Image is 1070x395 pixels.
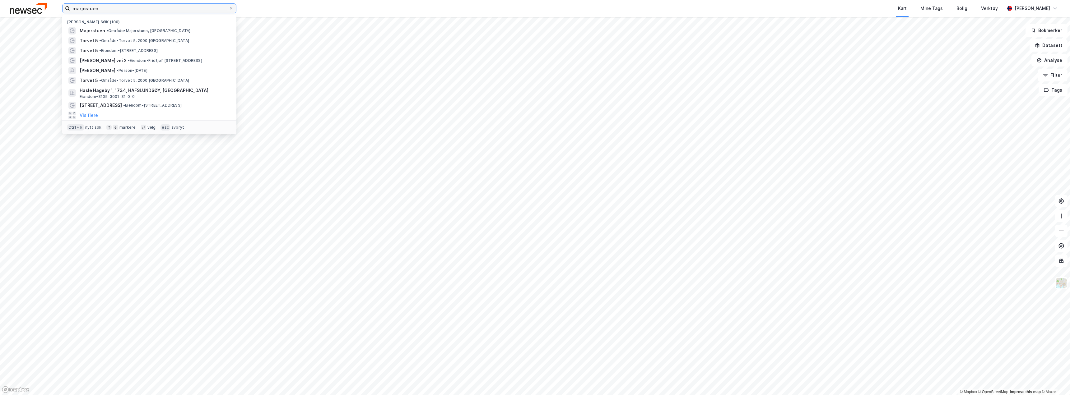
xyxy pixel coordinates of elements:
[981,5,998,12] div: Verktøy
[1030,39,1068,52] button: Datasett
[106,28,190,33] span: Område • Majorstuen, [GEOGRAPHIC_DATA]
[123,103,182,108] span: Eiendom • [STREET_ADDRESS]
[67,124,84,131] div: Ctrl + k
[80,57,127,64] span: [PERSON_NAME] vei 2
[10,3,47,14] img: newsec-logo.f6e21ccffca1b3a03d2d.png
[80,87,229,94] span: Hasle Hageby 1, 1734, HAFSLUNDSØY, [GEOGRAPHIC_DATA]
[2,386,29,393] a: Mapbox homepage
[80,77,98,84] span: Torvet 5
[80,37,98,44] span: Torvet 5
[1031,54,1068,67] button: Analyse
[117,68,119,73] span: •
[99,78,101,83] span: •
[99,48,101,53] span: •
[1039,365,1070,395] div: Kontrollprogram for chat
[85,125,102,130] div: nytt søk
[99,78,189,83] span: Område • Torvet 5, 2000 [GEOGRAPHIC_DATA]
[80,94,135,99] span: Eiendom • 3105-3001-31-0-0
[80,112,98,119] button: Vis flere
[147,125,156,130] div: velg
[956,5,967,12] div: Bolig
[920,5,943,12] div: Mine Tags
[99,38,101,43] span: •
[99,38,189,43] span: Område • Torvet 5, 2000 [GEOGRAPHIC_DATA]
[117,68,147,73] span: Person • [DATE]
[898,5,907,12] div: Kart
[62,15,236,26] div: [PERSON_NAME] søk (100)
[80,27,105,34] span: Majorstuen
[1039,84,1068,96] button: Tags
[1038,69,1068,81] button: Filter
[128,58,130,63] span: •
[128,58,202,63] span: Eiendom • Fridtjof [STREET_ADDRESS]
[70,4,229,13] input: Søk på adresse, matrikkel, gårdeiere, leietakere eller personer
[1015,5,1050,12] div: [PERSON_NAME]
[160,124,170,131] div: esc
[1055,277,1067,289] img: Z
[80,47,98,54] span: Torvet 5
[978,390,1008,394] a: OpenStreetMap
[1010,390,1041,394] a: Improve this map
[99,48,158,53] span: Eiendom • [STREET_ADDRESS]
[106,28,108,33] span: •
[123,103,125,108] span: •
[119,125,136,130] div: markere
[1039,365,1070,395] iframe: Chat Widget
[80,67,115,74] span: [PERSON_NAME]
[80,102,122,109] span: [STREET_ADDRESS]
[1026,24,1068,37] button: Bokmerker
[171,125,184,130] div: avbryt
[960,390,977,394] a: Mapbox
